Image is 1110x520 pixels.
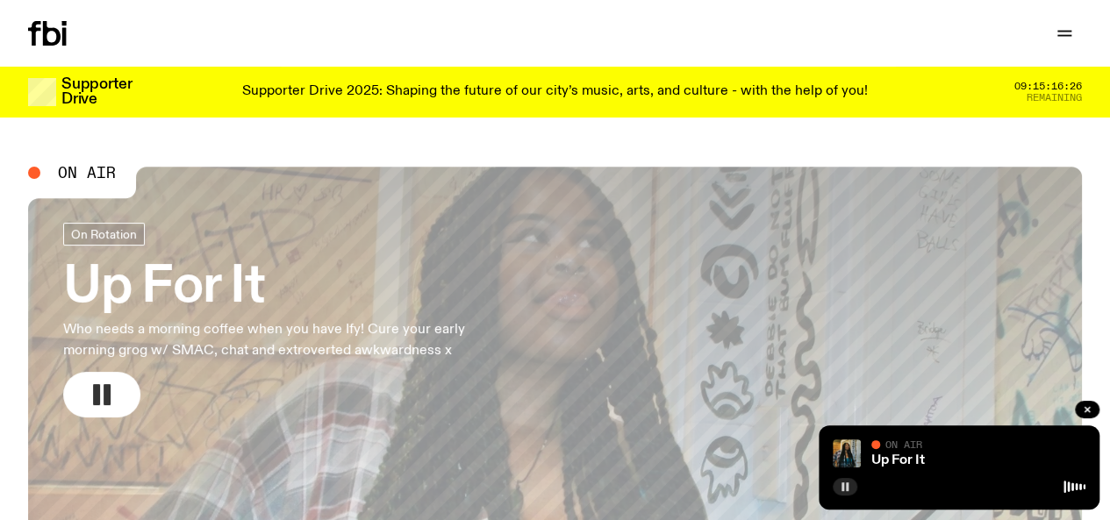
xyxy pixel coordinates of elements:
[833,439,861,467] img: Ify - a Brown Skin girl with black braided twists, looking up to the side with her tongue stickin...
[58,165,116,181] span: On Air
[63,223,512,417] a: Up For ItWho needs a morning coffee when you have Ify! Cure your early morning grog w/ SMAC, chat...
[885,438,922,450] span: On Air
[61,77,132,107] h3: Supporter Drive
[71,228,137,241] span: On Rotation
[63,223,145,246] a: On Rotation
[242,84,868,100] p: Supporter Drive 2025: Shaping the future of our city’s music, arts, and culture - with the help o...
[63,319,512,361] p: Who needs a morning coffee when you have Ify! Cure your early morning grog w/ SMAC, chat and extr...
[63,263,512,312] h3: Up For It
[1014,82,1082,91] span: 09:15:16:26
[871,453,925,467] a: Up For It
[1027,93,1082,103] span: Remaining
